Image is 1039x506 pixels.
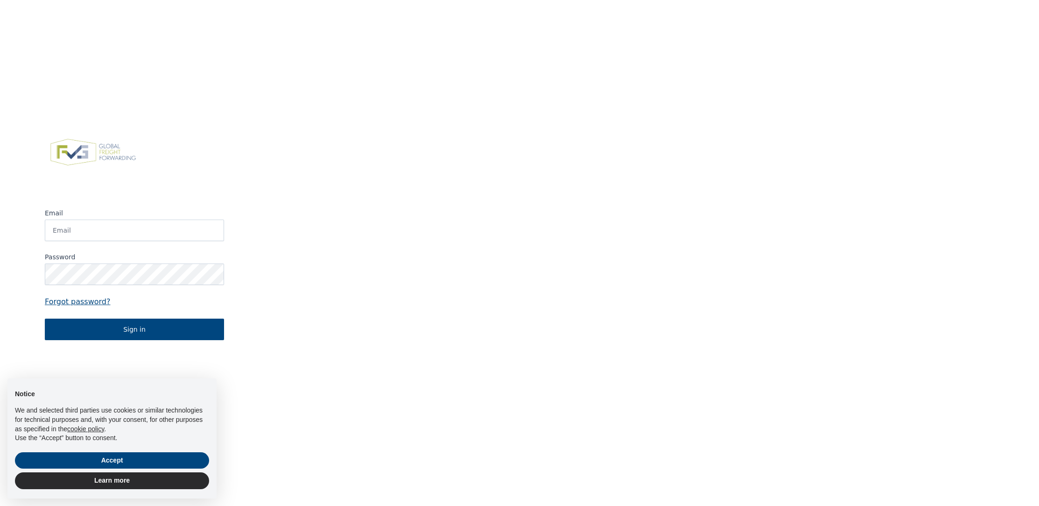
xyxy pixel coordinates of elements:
[45,220,224,241] input: Email
[15,390,209,399] h2: Notice
[15,406,209,434] p: We and selected third parties use cookies or similar technologies for technical purposes and, wit...
[15,472,209,489] button: Learn more
[45,296,224,307] a: Forgot password?
[15,452,209,469] button: Accept
[45,319,224,340] button: Sign in
[45,134,141,171] img: FVG - Global freight forwarding
[67,425,104,433] a: cookie policy
[15,434,209,443] p: Use the “Accept” button to consent.
[45,252,224,262] label: Password
[45,208,224,218] label: Email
